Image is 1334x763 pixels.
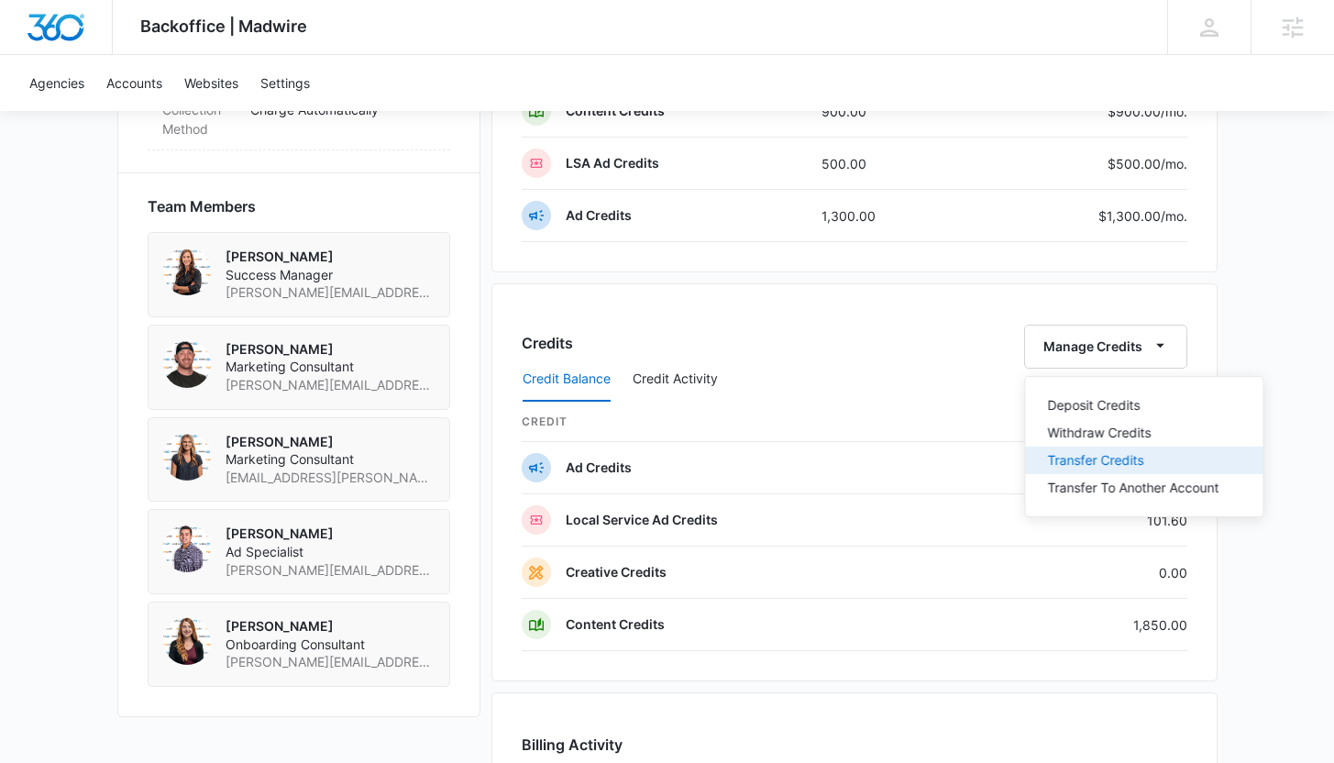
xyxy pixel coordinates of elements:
p: Ad Credits [566,459,632,477]
span: /mo. [1161,208,1187,224]
span: Marketing Consultant [226,450,435,469]
th: Remaining [993,403,1187,442]
p: Content Credits [566,102,665,120]
button: Credit Balance [523,358,611,402]
div: Deposit Credits [1048,399,1219,412]
h3: Credits [522,332,573,354]
img: Kaitlyn Brunswig [163,248,211,295]
p: [PERSON_NAME] [226,433,435,451]
td: 1,300.00 [807,190,964,242]
span: Ad Specialist [226,543,435,561]
button: Transfer To Another Account [1026,474,1263,502]
p: Content Credits [566,615,665,634]
p: [PERSON_NAME] [226,617,435,636]
span: /mo. [1161,104,1187,119]
td: 900.00 [807,85,964,138]
button: Withdraw Credits [1026,419,1263,447]
td: 500.00 [807,138,964,190]
button: Credit Activity [633,358,718,402]
th: credit [522,403,993,442]
a: Agencies [18,55,95,111]
button: Manage Credits [1024,325,1187,369]
p: Ad Credits [566,206,632,225]
span: [PERSON_NAME][EMAIL_ADDRESS][PERSON_NAME][DOMAIN_NAME] [226,653,435,671]
div: Collection MethodCharge Automatically [148,89,450,150]
p: $1,300.00 [1098,206,1187,226]
div: Transfer Credits [1048,454,1219,467]
span: Marketing Consultant [226,358,435,376]
p: LSA Ad Credits [566,154,659,172]
a: Accounts [95,55,173,111]
span: Onboarding Consultant [226,636,435,654]
img: Caitlyn Peters [163,433,211,481]
p: Local Service Ad Credits [566,511,718,529]
a: Settings [249,55,321,111]
td: 0.00 [993,547,1187,599]
span: [PERSON_NAME][EMAIL_ADDRESS][PERSON_NAME][DOMAIN_NAME] [226,561,435,580]
button: Transfer Credits [1026,447,1263,474]
span: Backoffice | Madwire [140,17,307,36]
p: [PERSON_NAME] [226,248,435,266]
img: Kyle Lewis [163,340,211,388]
h3: Billing Activity [522,734,1187,756]
td: 908.86 [993,442,1187,494]
div: Transfer To Another Account [1048,481,1219,494]
dt: Collection Method [162,100,236,138]
p: $900.00 [1101,102,1187,121]
p: [PERSON_NAME] [226,525,435,543]
span: /mo. [1161,156,1187,171]
p: Creative Credits [566,563,667,581]
a: Websites [173,55,249,111]
span: [PERSON_NAME][EMAIL_ADDRESS][PERSON_NAME][DOMAIN_NAME] [226,376,435,394]
button: Deposit Credits [1026,392,1263,419]
span: Team Members [148,195,256,217]
td: 101.60 [993,494,1187,547]
p: $500.00 [1101,154,1187,173]
div: Withdraw Credits [1048,426,1219,439]
img: Brent Avila [163,525,211,572]
span: [PERSON_NAME][EMAIL_ADDRESS][DOMAIN_NAME] [226,283,435,302]
td: 1,850.00 [993,599,1187,651]
img: Laura Streeter [163,617,211,665]
span: Success Manager [226,266,435,284]
p: [PERSON_NAME] [226,340,435,359]
span: [EMAIL_ADDRESS][PERSON_NAME][DOMAIN_NAME] [226,469,435,487]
